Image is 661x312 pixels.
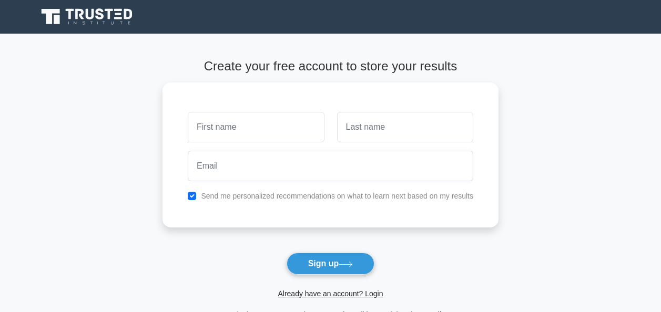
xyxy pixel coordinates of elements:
[337,112,473,142] input: Last name
[201,192,473,200] label: Send me personalized recommendations on what to learn next based on my results
[188,112,324,142] input: First name
[287,253,375,275] button: Sign up
[278,289,383,298] a: Already have an account? Login
[162,59,499,74] h4: Create your free account to store your results
[188,151,473,181] input: Email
